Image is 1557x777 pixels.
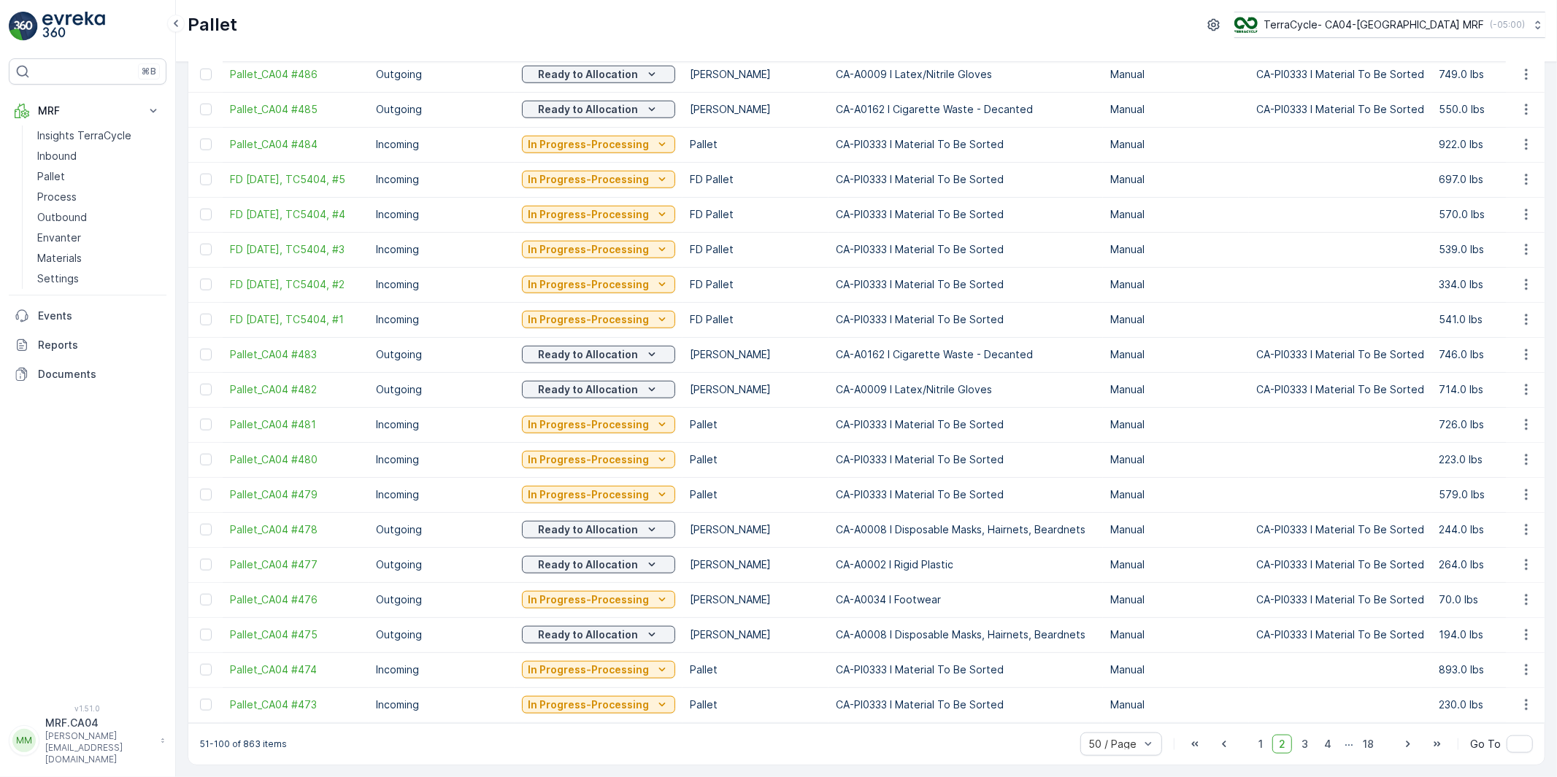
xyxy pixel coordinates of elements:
p: Envanter [37,231,81,245]
div: Toggle Row Selected [200,524,212,536]
p: CA-A0002 I Rigid Plastic [836,557,1096,572]
p: Ready to Allocation [539,522,639,537]
a: Pallet_CA04 #483 [230,347,361,362]
p: Manual [1110,382,1242,397]
p: Incoming [376,662,507,677]
p: Incoming [376,242,507,257]
p: Events [38,309,161,323]
button: In Progress-Processing [522,591,675,608]
p: Documents [38,367,161,382]
button: In Progress-Processing [522,486,675,503]
div: Toggle Row Selected [200,349,212,360]
p: In Progress-Processing [528,452,649,467]
button: Ready to Allocation [522,556,675,573]
p: In Progress-Processing [528,277,649,292]
div: Toggle Row Selected [200,384,212,395]
a: Pallet_CA04 #476 [230,592,361,607]
a: Inbound [31,146,166,166]
img: logo [9,12,38,41]
a: Pallet_CA04 #475 [230,627,361,642]
p: [PERSON_NAME] [690,592,821,607]
p: In Progress-Processing [528,417,649,432]
a: Pallet_CA04 #478 [230,522,361,537]
p: Manual [1110,312,1242,327]
span: Pallet_CA04 #477 [230,557,361,572]
span: Pallet_CA04 #473 [230,697,361,712]
p: MRF.CA04 [45,716,153,730]
p: CA-PI0333 I Material To Be Sorted [836,452,1096,467]
div: MM [12,729,36,752]
span: 3 [1295,735,1315,754]
p: Manual [1110,102,1242,117]
button: Ready to Allocation [522,346,675,363]
p: ... [1345,735,1353,754]
p: ( -05:00 ) [1490,19,1525,31]
p: CA-PI0333 I Material To Be Sorted [836,172,1096,187]
button: In Progress-Processing [522,696,675,714]
button: Ready to Allocation [522,626,675,643]
p: In Progress-Processing [528,662,649,677]
p: Pallet [690,417,821,432]
p: In Progress-Processing [528,697,649,712]
p: Manual [1110,242,1242,257]
p: In Progress-Processing [528,242,649,257]
button: MMMRF.CA04[PERSON_NAME][EMAIL_ADDRESS][DOMAIN_NAME] [9,716,166,765]
p: Incoming [376,487,507,502]
p: FD Pallet [690,207,821,222]
a: Events [9,301,166,330]
button: Ready to Allocation [522,101,675,118]
div: Toggle Row Selected [200,104,212,115]
div: Toggle Row Selected [200,629,212,641]
p: Manual [1110,522,1242,537]
span: FD [DATE], TC5404, #4 [230,207,361,222]
p: Manual [1110,697,1242,712]
p: CA-A0009 I Latex/Nitrile Gloves [836,382,1096,397]
a: Pallet_CA04 #484 [230,137,361,152]
p: Reports [38,338,161,352]
p: CA-A0008 I Disposable Masks, Hairnets, Beardnets [836,627,1096,642]
a: Pallet_CA04 #486 [230,67,361,82]
p: [PERSON_NAME] [690,102,821,117]
p: In Progress-Processing [528,592,649,607]
span: 4 [1318,735,1338,754]
p: In Progress-Processing [528,207,649,222]
p: Pallet [690,487,821,502]
a: Pallet_CA04 #481 [230,417,361,432]
div: Toggle Row Selected [200,314,212,325]
a: FD Sep 2 2025, TC5404, #4 [230,207,361,222]
p: CA-PI0333 I Material To Be Sorted [836,697,1096,712]
p: CA-A0008 I Disposable Masks, Hairnets, Beardnets [836,522,1096,537]
p: FD Pallet [690,312,821,327]
p: CA-A0162 I Cigarette Waste - Decanted [836,102,1096,117]
p: Manual [1110,207,1242,222]
p: Manual [1110,137,1242,152]
p: TerraCycle- CA04-[GEOGRAPHIC_DATA] MRF [1264,18,1484,32]
p: Outgoing [376,67,507,82]
a: Outbound [31,207,166,228]
p: CA-A0009 I Latex/Nitrile Gloves [836,67,1096,82]
a: Process [31,187,166,207]
p: FD Pallet [690,172,821,187]
span: 2 [1272,735,1292,754]
span: v 1.51.0 [9,704,166,713]
img: TC_8rdWMmT_gp9TRR3.png [1234,17,1258,33]
button: In Progress-Processing [522,206,675,223]
p: Ready to Allocation [539,67,639,82]
p: CA-PI0333 I Material To Be Sorted [836,277,1096,292]
p: Incoming [376,417,507,432]
p: CA-PI0333 I Material To Be Sorted [1256,347,1424,362]
p: Incoming [376,172,507,187]
a: Materials [31,248,166,268]
p: CA-PI0333 I Material To Be Sorted [836,417,1096,432]
p: Ready to Allocation [539,382,639,397]
a: Pallet_CA04 #480 [230,452,361,467]
p: Outbound [37,210,87,225]
a: Envanter [31,228,166,248]
p: CA-PI0333 I Material To Be Sorted [836,137,1096,152]
a: Settings [31,268,166,289]
p: Incoming [376,207,507,222]
p: Incoming [376,452,507,467]
button: TerraCycle- CA04-[GEOGRAPHIC_DATA] MRF(-05:00) [1234,12,1545,38]
span: 18 [1356,735,1380,754]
